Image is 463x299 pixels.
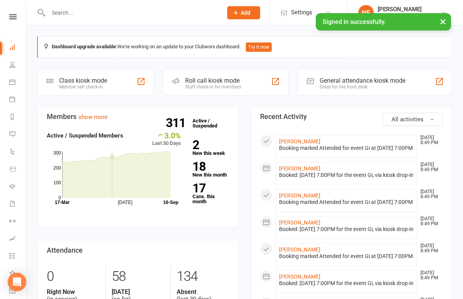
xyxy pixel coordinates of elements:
span: All activities [392,116,424,123]
a: [PERSON_NAME] [279,165,320,172]
span: Signed in successfully. [323,18,386,25]
time: [DATE] 8:49 PM [417,162,442,172]
div: 134 [177,265,229,288]
div: Staff check-in for members [185,84,241,90]
strong: 18 [192,161,226,172]
div: Booking marked Attended for event Gi at [DATE] 7:00PM [279,199,414,206]
h3: Members [47,113,229,121]
strong: Absent [177,288,229,296]
time: [DATE] 8:49 PM [417,135,442,145]
time: [DATE] 8:49 PM [417,189,442,199]
a: Dashboard [9,39,27,57]
a: 18New this month [192,161,230,177]
a: show more [78,114,107,121]
a: Calendar [9,74,27,92]
button: × [436,13,450,30]
div: Booked: [DATE] 7:00PM for the event Gi, via kiosk drop-in [279,172,414,178]
span: Add [241,10,250,16]
div: Booked: [DATE] 7:00PM for the event Gi, via kiosk drop-in [279,226,414,233]
div: Booking marked Attended for event Gi at [DATE] 7:00PM [279,145,414,151]
div: Booking marked Attended for event Gi at [DATE] 7:00PM [279,253,414,260]
a: [PERSON_NAME] [279,274,320,280]
time: [DATE] 8:49 PM [417,270,442,280]
span: Settings [291,4,312,21]
div: Booked: [DATE] 7:00PM for the event Gi, via kiosk drop-in [279,280,414,287]
div: Open Intercom Messenger [8,273,26,291]
a: Reports [9,109,27,126]
a: [PERSON_NAME] [279,192,320,199]
strong: Dashboard upgrade available: [52,44,117,49]
a: [PERSON_NAME] [279,246,320,253]
strong: Active / Suspended Members [47,132,123,139]
strong: 311 [166,117,189,129]
strong: 17 [192,182,226,194]
a: 311Active / Suspended [189,112,223,134]
div: General attendance kiosk mode [320,77,405,84]
strong: [DATE] [112,288,164,296]
div: [PERSON_NAME] [378,6,422,13]
strong: Right Now [47,288,100,296]
time: [DATE] 8:49 PM [417,243,442,253]
button: All activities [383,113,443,126]
div: Class kiosk mode [59,77,107,84]
h3: Attendance [47,246,229,254]
a: [PERSON_NAME] [279,219,320,226]
div: 58 [112,265,164,288]
time: [DATE] 8:49 PM [417,216,442,226]
a: 17Canx. this month [192,182,230,204]
div: We're working on an update to your Clubworx dashboard. [37,36,452,58]
a: Payments [9,92,27,109]
a: What's New [9,265,27,283]
a: People [9,57,27,74]
div: Last 30 Days [152,131,181,148]
div: 3.0% [152,131,181,139]
button: Add [227,6,260,19]
a: Product Sales [9,161,27,178]
div: Roll call kiosk mode [185,77,241,84]
a: 2New this week [192,139,230,156]
h3: Recent Activity [260,113,443,121]
button: Try it now [246,42,272,52]
div: 0 [47,265,100,288]
strong: 2 [192,139,226,151]
input: Search... [46,7,217,18]
a: Assessments [9,231,27,248]
div: Great for the front desk [320,84,405,90]
div: The Grappling Lab [378,13,422,20]
div: Member self check-in [59,84,107,90]
div: NE [358,5,374,20]
a: [PERSON_NAME] [279,138,320,144]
